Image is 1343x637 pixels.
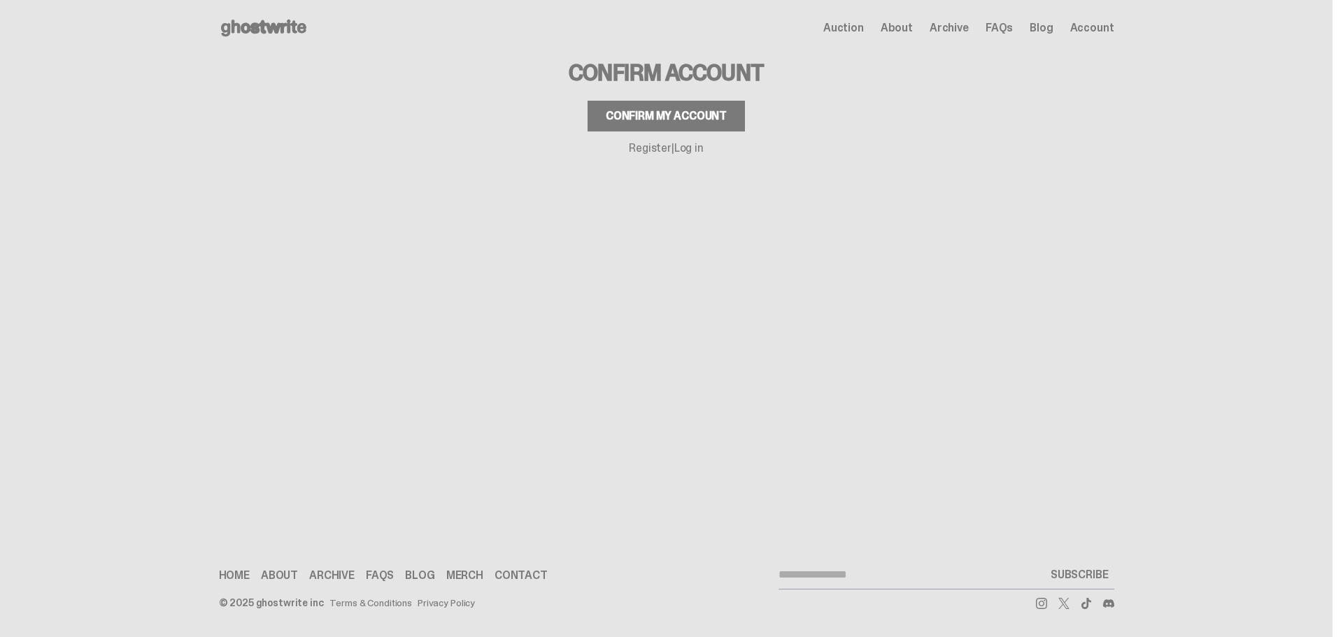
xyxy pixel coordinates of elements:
[219,570,250,581] a: Home
[446,570,483,581] a: Merch
[261,570,298,581] a: About
[629,141,671,155] a: Register
[418,598,475,608] a: Privacy Policy
[329,598,412,608] a: Terms & Conditions
[569,62,764,84] h3: Confirm Account
[674,141,704,155] a: Log in
[219,598,324,608] div: © 2025 ghostwrite inc
[629,143,704,154] p: |
[588,101,745,131] button: Confirm my account
[366,570,394,581] a: FAQs
[309,570,355,581] a: Archive
[495,570,548,581] a: Contact
[823,22,864,34] a: Auction
[881,22,913,34] a: About
[405,570,434,581] a: Blog
[930,22,969,34] a: Archive
[1045,561,1114,589] button: SUBSCRIBE
[986,22,1013,34] a: FAQs
[1070,22,1114,34] a: Account
[1030,22,1053,34] a: Blog
[606,110,727,122] div: Confirm my account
